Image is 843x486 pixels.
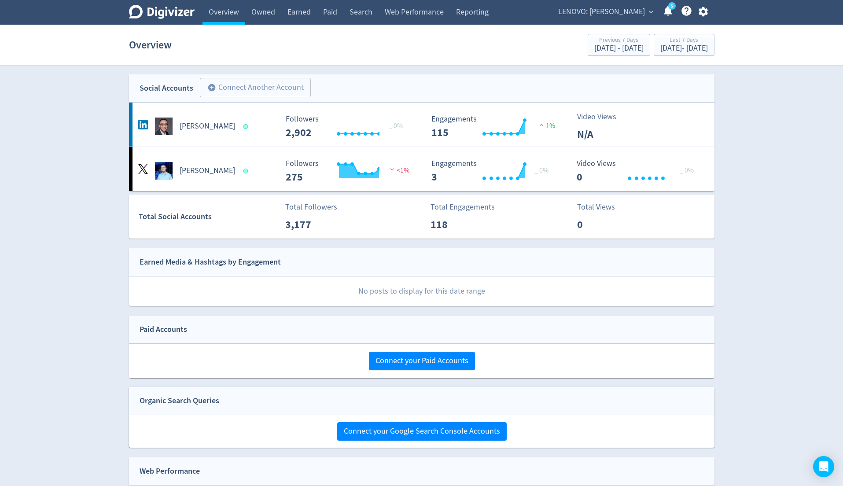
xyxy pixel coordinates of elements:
p: 118 [431,217,481,232]
div: [DATE] - [DATE] [594,44,644,52]
svg: Engagements 3 [427,159,559,183]
span: add_circle [207,83,216,92]
button: Last 7 Days[DATE]- [DATE] [654,34,714,56]
p: Total Views [577,201,628,213]
span: _ 0% [389,121,403,130]
p: Total Followers [285,201,337,213]
img: negative-performance.svg [388,166,397,173]
h5: [PERSON_NAME] [180,166,235,176]
div: Organic Search Queries [140,394,219,407]
div: Web Performance [140,465,200,478]
div: Social Accounts [140,82,193,95]
img: positive-performance.svg [537,121,546,128]
span: _ 0% [534,166,549,175]
img: Eric Yu Hai undefined [155,118,173,135]
a: Connect Another Account [193,79,311,97]
div: Earned Media & Hashtags by Engagement [140,256,281,269]
text: 5 [670,3,673,9]
a: Eric Yu undefined[PERSON_NAME] Followers --- Followers 275 <1% Engagements 3 Engagements 3 _ 0% V... [129,147,714,191]
svg: Followers --- [281,159,413,183]
img: Eric Yu undefined [155,162,173,180]
button: LENOVO: [PERSON_NAME] [555,5,655,19]
a: Connect your Paid Accounts [369,356,475,366]
span: 1% [537,121,555,130]
span: Connect your Paid Accounts [375,357,468,365]
p: 3,177 [285,217,336,232]
span: <1% [388,166,409,175]
h1: Overview [129,31,172,59]
button: Connect Another Account [200,78,311,97]
a: 5 [668,2,676,10]
div: Total Social Accounts [139,210,279,223]
svg: Engagements 115 [427,115,559,138]
span: Data last synced: 1 Oct 2025, 9:01pm (AEST) [243,124,250,129]
h5: [PERSON_NAME] [180,121,235,132]
span: LENOVO: [PERSON_NAME] [558,5,645,19]
p: 0 [577,217,628,232]
span: Data last synced: 1 Oct 2025, 4:01pm (AEST) [243,169,250,173]
p: N/A [577,126,628,142]
button: Previous 7 Days[DATE] - [DATE] [588,34,650,56]
div: Last 7 Days [660,37,708,44]
span: _ 0% [680,166,694,175]
div: Paid Accounts [140,323,187,336]
p: Video Views [577,111,628,123]
div: Open Intercom Messenger [813,456,834,477]
button: Connect your Paid Accounts [369,352,475,370]
p: Total Engagements [431,201,495,213]
a: Connect your Google Search Console Accounts [337,426,507,436]
svg: Followers --- [281,115,413,138]
a: Eric Yu Hai undefined[PERSON_NAME] Followers --- _ 0% Followers 2,902 Engagements 115 Engagements... [129,103,714,147]
span: Connect your Google Search Console Accounts [344,427,500,435]
p: No posts to display for this date range [129,276,714,306]
div: Previous 7 Days [594,37,644,44]
svg: Video Views 0 [572,159,704,183]
span: expand_more [647,8,655,16]
div: [DATE] - [DATE] [660,44,708,52]
button: Connect your Google Search Console Accounts [337,422,507,441]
